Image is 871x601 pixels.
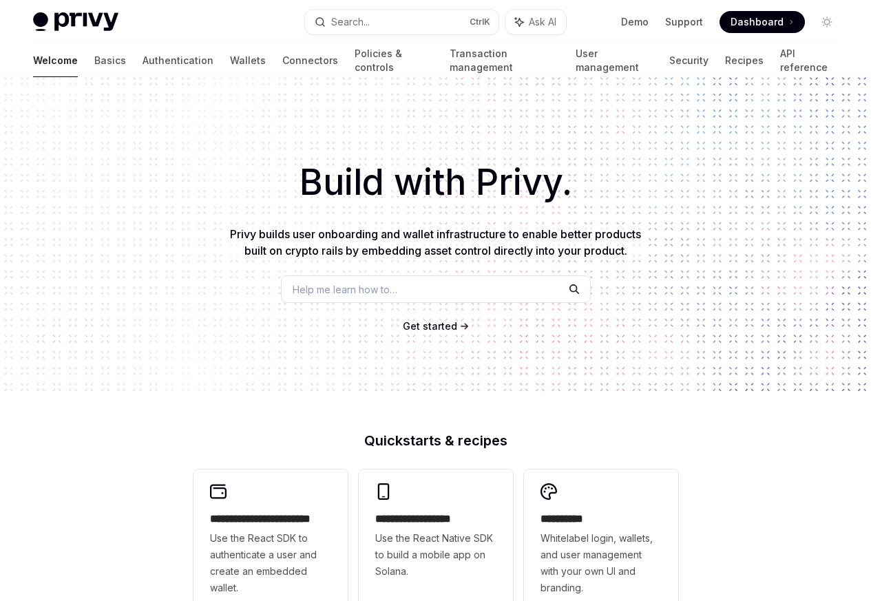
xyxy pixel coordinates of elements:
a: Get started [403,319,457,333]
a: Wallets [230,44,266,77]
h1: Build with Privy. [22,156,849,209]
a: Security [669,44,709,77]
a: API reference [780,44,838,77]
div: Search... [331,14,370,30]
span: Dashboard [731,15,784,29]
a: Transaction management [450,44,558,77]
a: Authentication [143,44,213,77]
a: User management [576,44,653,77]
span: Help me learn how to… [293,282,397,297]
button: Toggle dark mode [816,11,838,33]
span: Ask AI [529,15,556,29]
span: Whitelabel login, wallets, and user management with your own UI and branding. [541,530,662,596]
span: Ctrl K [470,17,490,28]
a: Policies & controls [355,44,433,77]
a: Recipes [725,44,764,77]
img: light logo [33,12,118,32]
span: Get started [403,320,457,332]
a: Dashboard [720,11,805,33]
a: Welcome [33,44,78,77]
button: Ask AI [505,10,566,34]
span: Use the React Native SDK to build a mobile app on Solana. [375,530,496,580]
a: Support [665,15,703,29]
span: Privy builds user onboarding and wallet infrastructure to enable better products built on crypto ... [230,227,641,257]
h2: Quickstarts & recipes [193,434,678,447]
a: Demo [621,15,649,29]
button: Search...CtrlK [305,10,499,34]
a: Connectors [282,44,338,77]
span: Use the React SDK to authenticate a user and create an embedded wallet. [210,530,331,596]
a: Basics [94,44,126,77]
